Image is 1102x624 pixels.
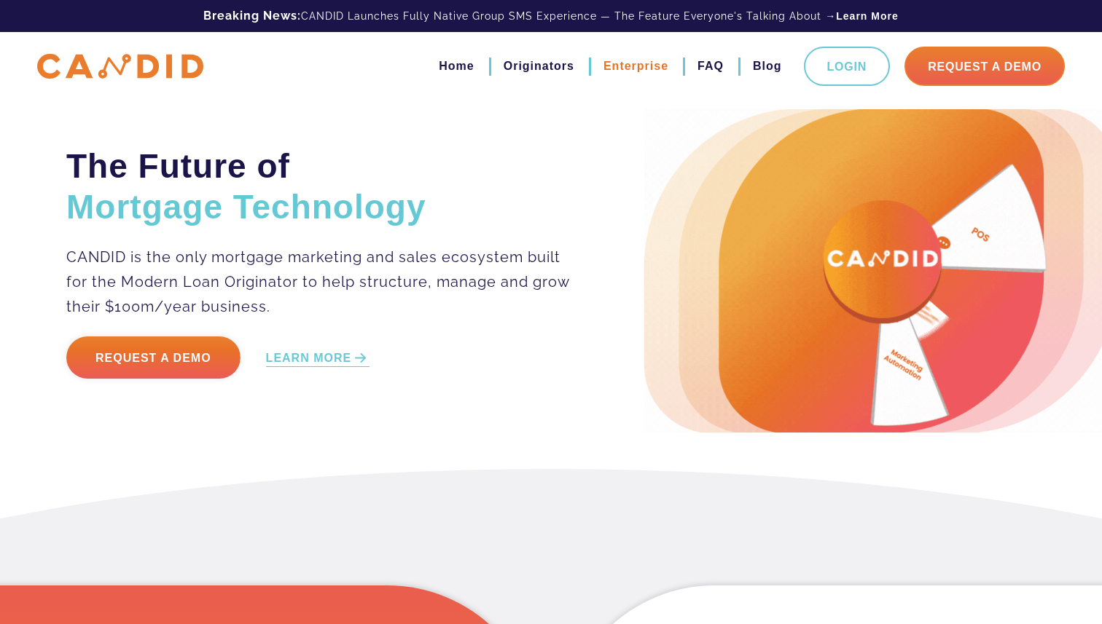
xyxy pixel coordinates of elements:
b: Breaking News: [203,9,301,23]
a: Originators [504,54,574,79]
a: Enterprise [603,54,668,79]
a: FAQ [697,54,724,79]
a: Login [804,47,891,86]
a: Blog [753,54,782,79]
a: Request a Demo [66,336,241,379]
a: Learn More [836,9,898,23]
img: CANDID APP [37,54,203,79]
span: Mortgage Technology [66,188,426,226]
p: CANDID is the only mortgage marketing and sales ecosystem built for the Modern Loan Originator to... [66,245,571,319]
h2: The Future of [66,146,571,227]
a: Request A Demo [904,47,1065,86]
a: LEARN MORE [266,350,370,367]
a: Home [439,54,474,79]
